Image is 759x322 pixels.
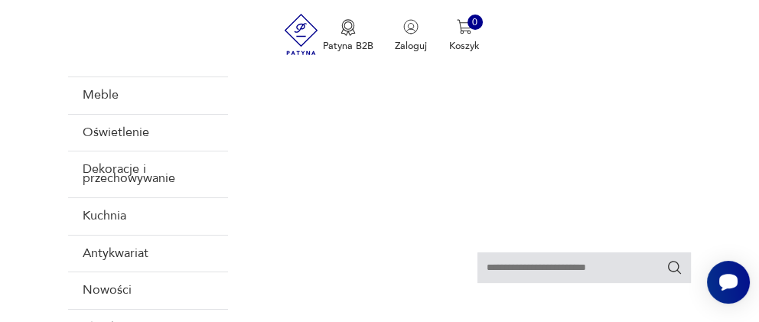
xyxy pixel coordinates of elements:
[707,261,750,304] iframe: Smartsupp widget button
[68,272,228,309] a: Nowości
[68,76,228,114] a: Meble
[340,19,356,36] img: Ikona medalu
[395,39,427,53] p: Zaloguj
[449,19,480,53] button: 0Koszyk
[68,235,228,272] a: Antykwariat
[68,114,228,151] a: Oświetlenie
[467,15,483,30] div: 0
[68,151,228,197] a: Dekoracje i przechowywanie
[395,19,427,53] button: Zaloguj
[457,19,472,34] img: Ikona koszyka
[323,19,373,53] a: Ikona medaluPatyna B2B
[68,197,228,235] a: Kuchnia
[403,19,419,34] img: Ikonka użytkownika
[449,39,480,53] p: Koszyk
[279,14,323,55] img: Patyna - sklep z meblami i dekoracjami vintage
[323,19,373,53] button: Patyna B2B
[323,39,373,53] p: Patyna B2B
[666,259,683,276] button: Szukaj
